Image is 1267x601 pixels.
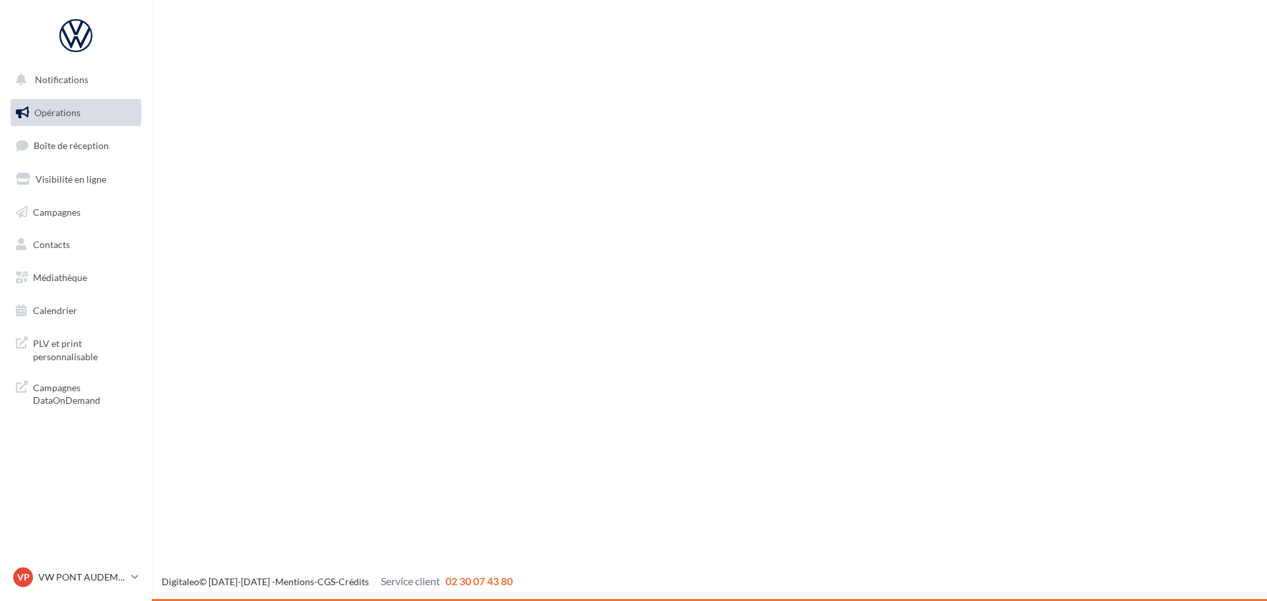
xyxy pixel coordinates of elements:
a: Crédits [339,576,369,587]
a: Campagnes [8,199,144,226]
a: VP VW PONT AUDEMER [11,565,141,590]
span: © [DATE]-[DATE] - - - [162,576,513,587]
p: VW PONT AUDEMER [38,571,126,584]
a: CGS [317,576,335,587]
a: PLV et print personnalisable [8,329,144,368]
a: Opérations [8,99,144,127]
span: Service client [381,575,440,587]
a: Calendrier [8,297,144,325]
span: Médiathèque [33,272,87,283]
span: Campagnes [33,206,81,217]
a: Médiathèque [8,264,144,292]
a: Mentions [275,576,314,587]
span: VP [17,571,30,584]
span: 02 30 07 43 80 [445,575,513,587]
span: Boîte de réception [34,140,109,151]
a: Contacts [8,231,144,259]
span: Contacts [33,239,70,250]
button: Notifications [8,66,139,94]
a: Visibilité en ligne [8,166,144,193]
span: Calendrier [33,305,77,316]
span: Visibilité en ligne [36,174,106,185]
span: Opérations [34,107,81,118]
a: Boîte de réception [8,131,144,160]
span: Notifications [35,74,88,85]
a: Digitaleo [162,576,199,587]
span: PLV et print personnalisable [33,334,136,363]
span: Campagnes DataOnDemand [33,379,136,407]
a: Campagnes DataOnDemand [8,373,144,412]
